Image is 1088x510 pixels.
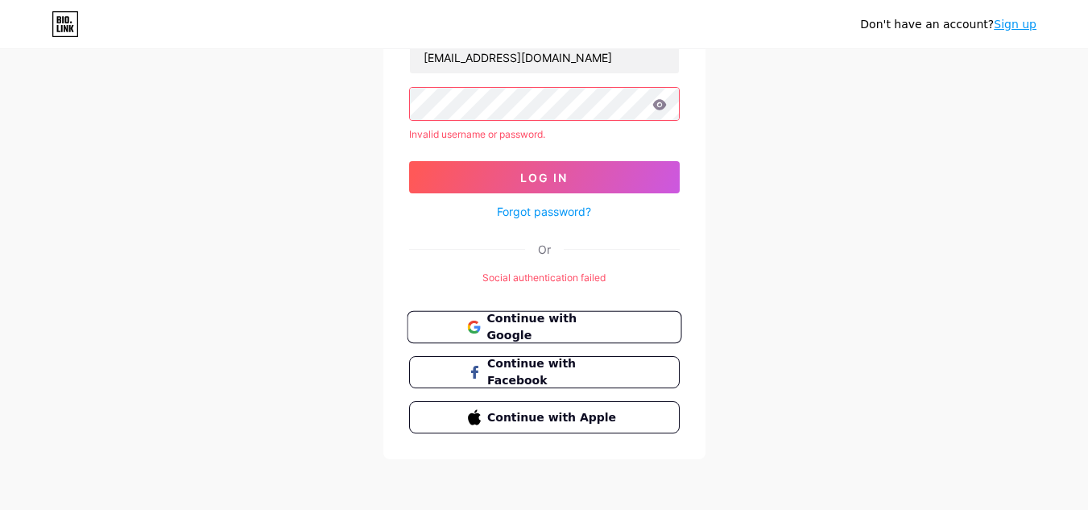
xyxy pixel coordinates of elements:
[520,171,568,185] span: Log In
[407,311,681,344] button: Continue with Google
[538,241,551,258] div: Or
[860,16,1036,33] div: Don't have an account?
[409,401,680,433] button: Continue with Apple
[409,271,680,285] div: Social authentication failed
[410,41,679,73] input: Username
[994,18,1036,31] a: Sign up
[409,311,680,343] a: Continue with Google
[497,203,591,220] a: Forgot password?
[409,356,680,388] button: Continue with Facebook
[487,409,620,426] span: Continue with Apple
[486,310,621,345] span: Continue with Google
[487,355,620,389] span: Continue with Facebook
[409,161,680,193] button: Log In
[409,127,680,142] div: Invalid username or password.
